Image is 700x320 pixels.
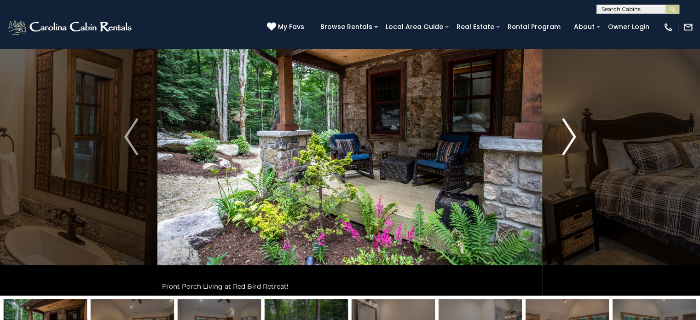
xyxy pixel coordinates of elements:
img: mail-regular-white.png [683,22,693,32]
a: Local Area Guide [381,20,448,34]
a: Owner Login [603,20,654,34]
a: My Favs [267,22,307,32]
a: Real Estate [452,20,499,34]
span: My Favs [278,22,304,32]
img: arrow [562,118,576,155]
a: About [569,20,599,34]
img: phone-regular-white.png [663,22,673,32]
img: White-1-2.png [7,18,134,36]
a: Browse Rentals [316,20,377,34]
a: Rental Program [503,20,565,34]
div: Front Porch Living at Red Bird Retreat! [157,277,542,296]
img: arrow [124,118,138,155]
